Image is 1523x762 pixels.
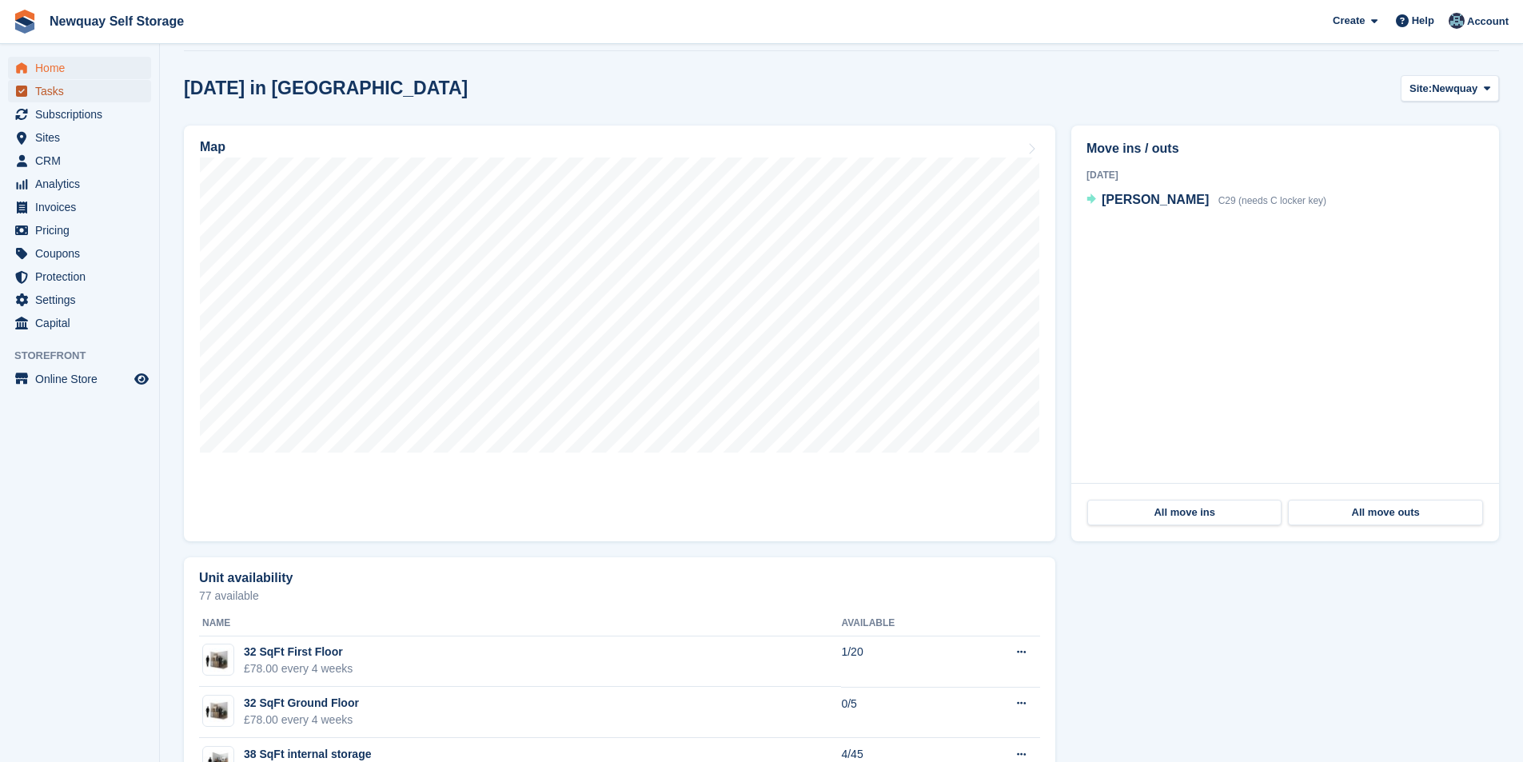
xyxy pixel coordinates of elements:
img: 32-sqft-unit%20(1).jpg [203,700,233,723]
a: menu [8,312,151,334]
span: CRM [35,150,131,172]
a: menu [8,219,151,241]
span: Capital [35,312,131,334]
a: Map [184,126,1055,541]
a: menu [8,103,151,126]
div: 32 SqFt Ground Floor [244,695,359,712]
span: Home [35,57,131,79]
div: £78.00 every 4 weeks [244,712,359,728]
button: Site: Newquay [1401,75,1499,102]
th: Name [199,611,841,636]
span: Online Store [35,368,131,390]
td: 1/20 [841,636,963,687]
h2: Map [200,140,225,154]
a: [PERSON_NAME] C29 (needs C locker key) [1086,190,1326,211]
a: menu [8,265,151,288]
span: Sites [35,126,131,149]
span: C29 (needs C locker key) [1218,195,1326,206]
span: Pricing [35,219,131,241]
span: Invoices [35,196,131,218]
div: £78.00 every 4 weeks [244,660,353,677]
span: Subscriptions [35,103,131,126]
span: Help [1412,13,1434,29]
a: menu [8,196,151,218]
span: Protection [35,265,131,288]
span: Newquay [1432,81,1477,97]
span: Analytics [35,173,131,195]
a: menu [8,368,151,390]
a: menu [8,289,151,311]
a: All move ins [1087,500,1282,525]
h2: Move ins / outs [1086,139,1484,158]
h2: [DATE] in [GEOGRAPHIC_DATA] [184,78,468,99]
a: menu [8,173,151,195]
a: Preview store [132,369,151,389]
a: Newquay Self Storage [43,8,190,34]
img: Colette Pearce [1449,13,1465,29]
a: menu [8,57,151,79]
span: Settings [35,289,131,311]
span: Site: [1409,81,1432,97]
span: Create [1333,13,1365,29]
a: menu [8,126,151,149]
p: 77 available [199,590,1040,601]
span: Account [1467,14,1509,30]
td: 0/5 [841,687,963,738]
span: Tasks [35,80,131,102]
img: 32-sqft-unit.jpg [203,648,233,672]
span: Coupons [35,242,131,265]
span: Storefront [14,348,159,364]
a: menu [8,150,151,172]
th: Available [841,611,963,636]
div: [DATE] [1086,168,1484,182]
h2: Unit availability [199,571,293,585]
a: menu [8,80,151,102]
a: All move outs [1288,500,1482,525]
span: [PERSON_NAME] [1102,193,1209,206]
a: menu [8,242,151,265]
div: 32 SqFt First Floor [244,644,353,660]
img: stora-icon-8386f47178a22dfd0bd8f6a31ec36ba5ce8667c1dd55bd0f319d3a0aa187defe.svg [13,10,37,34]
